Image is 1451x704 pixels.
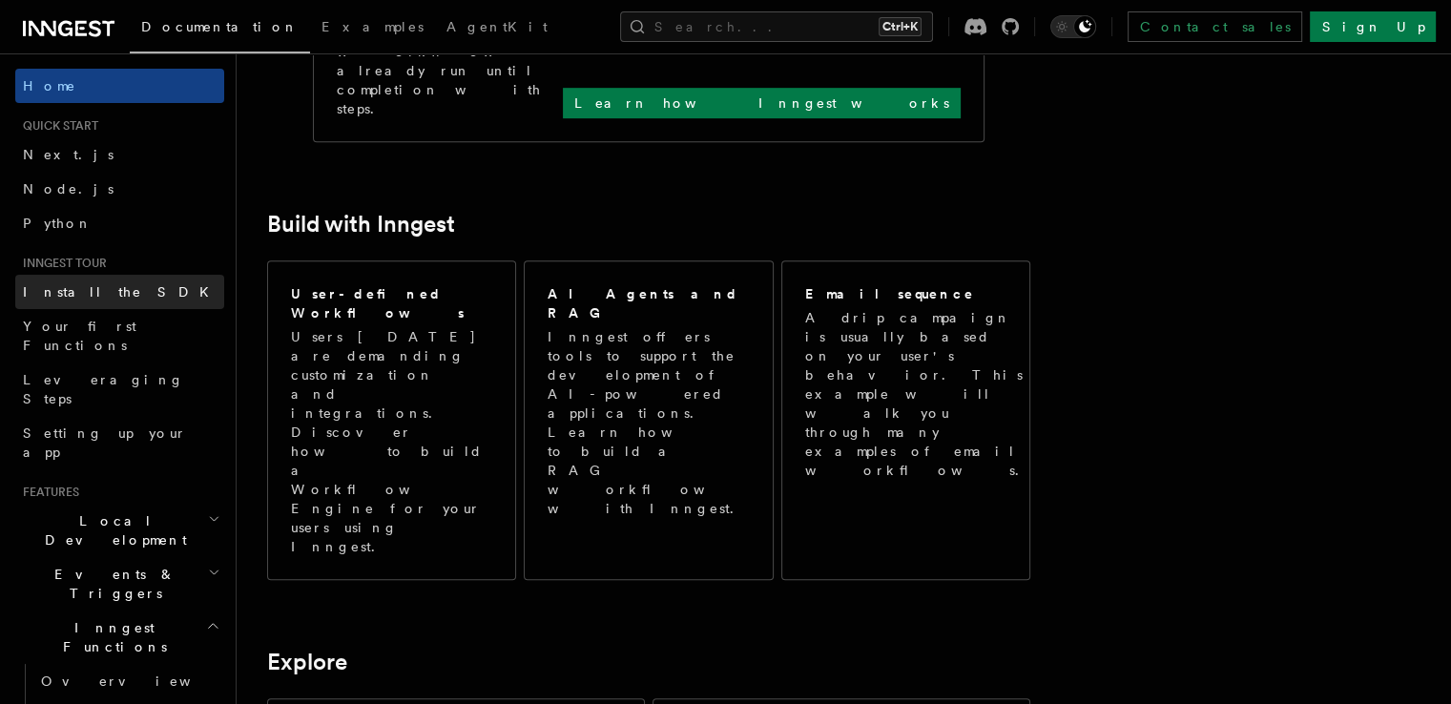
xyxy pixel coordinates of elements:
[15,309,224,362] a: Your first Functions
[23,284,220,300] span: Install the SDK
[130,6,310,53] a: Documentation
[446,19,548,34] span: AgentKit
[23,425,187,460] span: Setting up your app
[15,485,79,500] span: Features
[805,308,1030,480] p: A drip campaign is usually based on your user's behavior. This example will walk you through many...
[781,260,1030,580] a: Email sequenceA drip campaign is usually based on your user's behavior. This example will walk yo...
[33,664,224,698] a: Overview
[15,275,224,309] a: Install the SDK
[15,557,224,611] button: Events & Triggers
[15,611,224,664] button: Inngest Functions
[548,284,752,322] h2: AI Agents and RAG
[805,284,975,303] h2: Email sequence
[620,11,933,42] button: Search...Ctrl+K
[291,284,492,322] h2: User-defined Workflows
[1310,11,1436,42] a: Sign Up
[23,372,184,406] span: Leveraging Steps
[574,93,949,113] p: Learn how Inngest works
[141,19,299,34] span: Documentation
[15,69,224,103] a: Home
[41,673,238,689] span: Overview
[267,260,516,580] a: User-defined WorkflowsUsers [DATE] are demanding customization and integrations. Discover how to ...
[267,649,347,675] a: Explore
[15,416,224,469] a: Setting up your app
[15,206,224,240] a: Python
[879,17,922,36] kbd: Ctrl+K
[15,256,107,271] span: Inngest tour
[563,88,961,118] a: Learn how Inngest works
[23,147,114,162] span: Next.js
[435,6,559,52] a: AgentKit
[15,118,98,134] span: Quick start
[15,137,224,172] a: Next.js
[15,362,224,416] a: Leveraging Steps
[1050,15,1096,38] button: Toggle dark mode
[1128,11,1302,42] a: Contact sales
[23,181,114,197] span: Node.js
[23,76,76,95] span: Home
[15,618,206,656] span: Inngest Functions
[310,6,435,52] a: Examples
[321,19,424,34] span: Examples
[267,211,455,238] a: Build with Inngest
[15,504,224,557] button: Local Development
[15,172,224,206] a: Node.js
[548,327,752,518] p: Inngest offers tools to support the development of AI-powered applications. Learn how to build a ...
[23,319,136,353] span: Your first Functions
[524,260,773,580] a: AI Agents and RAGInngest offers tools to support the development of AI-powered applications. Lear...
[15,565,208,603] span: Events & Triggers
[23,216,93,231] span: Python
[15,511,208,549] span: Local Development
[291,327,492,556] p: Users [DATE] are demanding customization and integrations. Discover how to build a Workflow Engin...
